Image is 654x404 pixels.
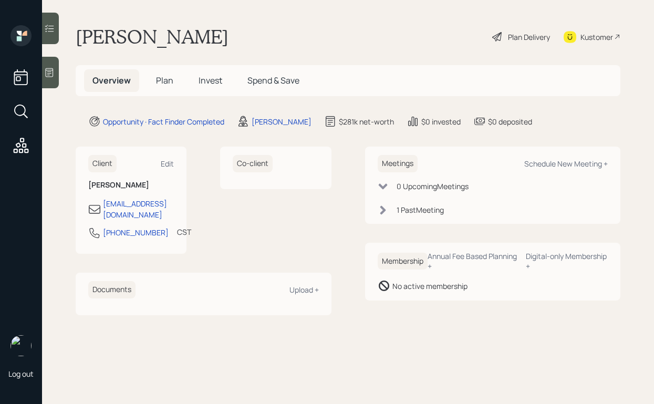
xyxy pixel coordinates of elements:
span: Plan [156,75,173,86]
div: Log out [8,369,34,379]
div: CST [177,226,191,237]
div: [PHONE_NUMBER] [103,227,169,238]
h6: Documents [88,281,136,298]
img: robby-grisanti-headshot.png [11,335,32,356]
div: $0 deposited [488,116,532,127]
div: Schedule New Meeting + [524,159,608,169]
div: Opportunity · Fact Finder Completed [103,116,224,127]
span: Overview [92,75,131,86]
h6: Meetings [378,155,418,172]
div: [EMAIL_ADDRESS][DOMAIN_NAME] [103,198,174,220]
div: Edit [161,159,174,169]
div: [PERSON_NAME] [252,116,312,127]
div: Annual Fee Based Planning + [428,251,517,271]
h6: Membership [378,253,428,270]
div: Plan Delivery [508,32,550,43]
div: Kustomer [580,32,613,43]
div: Digital-only Membership + [526,251,608,271]
div: Upload + [289,285,319,295]
div: $0 invested [421,116,461,127]
span: Spend & Save [247,75,299,86]
div: No active membership [392,281,468,292]
h6: Client [88,155,117,172]
div: $281k net-worth [339,116,394,127]
h6: [PERSON_NAME] [88,181,174,190]
h1: [PERSON_NAME] [76,25,229,48]
div: 0 Upcoming Meeting s [397,181,469,192]
div: 1 Past Meeting [397,204,444,215]
span: Invest [199,75,222,86]
h6: Co-client [233,155,273,172]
